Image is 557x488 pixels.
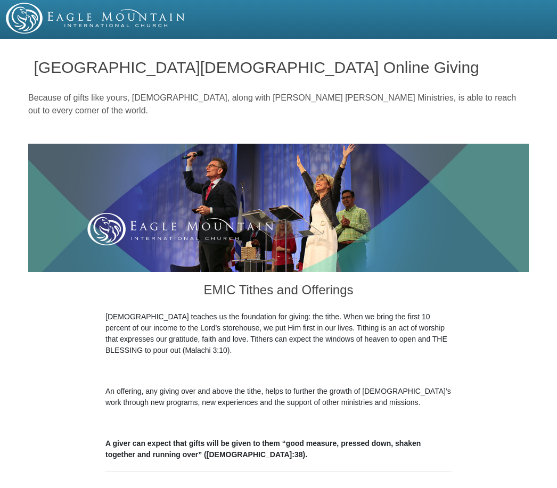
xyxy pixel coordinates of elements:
[28,92,529,117] p: Because of gifts like yours, [DEMOGRAPHIC_DATA], along with [PERSON_NAME] [PERSON_NAME] Ministrie...
[105,272,452,311] h3: EMIC Tithes and Offerings
[105,439,421,459] b: A giver can expect that gifts will be given to them “good measure, pressed down, shaken together ...
[6,3,186,34] img: EMIC
[34,59,523,76] h1: [GEOGRAPHIC_DATA][DEMOGRAPHIC_DATA] Online Giving
[105,386,452,408] p: An offering, any giving over and above the tithe, helps to further the growth of [DEMOGRAPHIC_DAT...
[105,311,452,356] p: [DEMOGRAPHIC_DATA] teaches us the foundation for giving: the tithe. When we bring the first 10 pe...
